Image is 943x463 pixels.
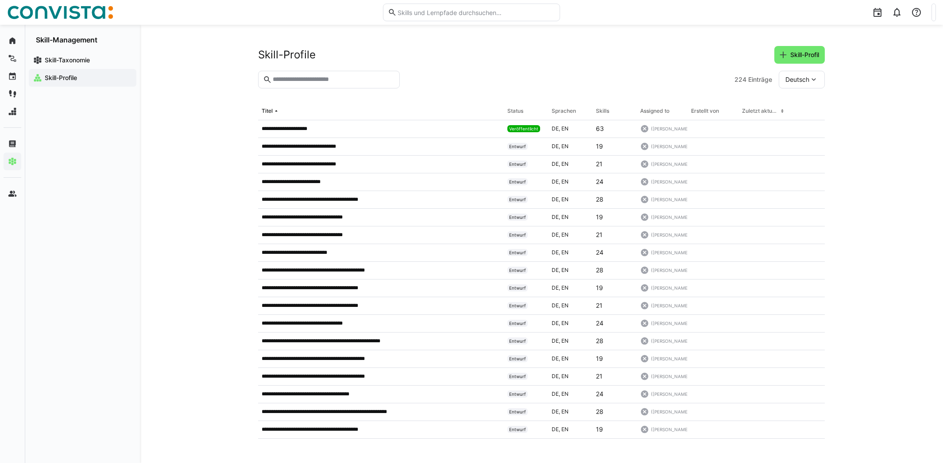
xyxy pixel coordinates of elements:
[651,409,691,415] span: ([PERSON_NAME])
[561,267,568,273] span: en
[552,196,561,203] span: de
[596,160,603,168] p: 21
[561,231,568,238] span: en
[596,248,603,257] p: 24
[552,161,561,167] span: de
[509,126,538,131] span: Veröffentlicht
[509,197,526,202] span: Entwurf
[561,337,568,344] span: en
[596,107,609,115] div: Skills
[258,48,316,61] h2: Skill-Profile
[509,409,526,414] span: Entwurf
[561,390,568,397] span: en
[552,373,561,379] span: de
[651,161,691,167] span: ([PERSON_NAME])
[651,338,691,344] span: ([PERSON_NAME])
[596,266,603,275] p: 28
[596,372,603,381] p: 21
[561,355,568,362] span: en
[596,283,603,292] p: 19
[561,284,568,291] span: en
[552,267,561,273] span: de
[552,231,561,238] span: de
[742,107,779,115] div: Zuletzt aktualisiert am
[552,178,561,185] span: de
[651,214,691,220] span: ([PERSON_NAME])
[397,8,555,16] input: Skills und Lernpfade durchsuchen…
[509,144,526,149] span: Entwurf
[596,301,603,310] p: 21
[651,249,691,256] span: ([PERSON_NAME])
[651,285,691,291] span: ([PERSON_NAME])
[561,196,568,203] span: en
[509,250,526,255] span: Entwurf
[552,337,561,344] span: de
[509,303,526,308] span: Entwurf
[640,107,669,115] div: Assigned to
[509,391,526,397] span: Entwurf
[552,143,561,149] span: de
[651,391,691,397] span: ([PERSON_NAME])
[552,125,561,132] span: de
[509,338,526,344] span: Entwurf
[785,75,809,84] span: Deutsch
[651,196,691,203] span: ([PERSON_NAME])
[552,426,561,432] span: de
[596,337,603,345] p: 28
[651,373,691,379] span: ([PERSON_NAME])
[596,354,603,363] p: 19
[561,214,568,220] span: en
[552,390,561,397] span: de
[561,249,568,256] span: en
[596,425,603,434] p: 19
[651,126,691,132] span: ([PERSON_NAME])
[596,407,603,416] p: 28
[651,179,691,185] span: ([PERSON_NAME])
[748,75,772,84] span: Einträge
[552,107,576,115] div: Sprachen
[509,268,526,273] span: Entwurf
[561,320,568,326] span: en
[561,143,568,149] span: en
[561,161,568,167] span: en
[509,214,526,220] span: Entwurf
[552,284,561,291] span: de
[596,319,603,328] p: 24
[509,356,526,361] span: Entwurf
[651,267,691,273] span: ([PERSON_NAME])
[651,356,691,362] span: ([PERSON_NAME])
[552,408,561,415] span: de
[509,321,526,326] span: Entwurf
[509,232,526,237] span: Entwurf
[509,179,526,184] span: Entwurf
[651,320,691,326] span: ([PERSON_NAME])
[509,374,526,379] span: Entwurf
[552,214,561,220] span: de
[596,142,603,151] p: 19
[509,161,526,167] span: Entwurf
[509,285,526,291] span: Entwurf
[561,373,568,379] span: en
[596,230,603,239] p: 21
[596,213,603,222] p: 19
[691,107,719,115] div: Erstellt von
[552,249,561,256] span: de
[561,408,568,415] span: en
[561,302,568,309] span: en
[552,355,561,362] span: de
[651,426,691,432] span: ([PERSON_NAME])
[651,232,691,238] span: ([PERSON_NAME])
[789,50,820,59] span: Skill-Profil
[262,107,273,115] div: Titel
[552,302,561,309] span: de
[596,177,603,186] p: 24
[596,390,603,398] p: 24
[561,125,568,132] span: en
[507,107,523,115] div: Status
[774,46,825,64] button: Skill-Profil
[552,320,561,326] span: de
[651,143,691,149] span: ([PERSON_NAME])
[596,195,603,204] p: 28
[561,426,568,432] span: en
[509,427,526,432] span: Entwurf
